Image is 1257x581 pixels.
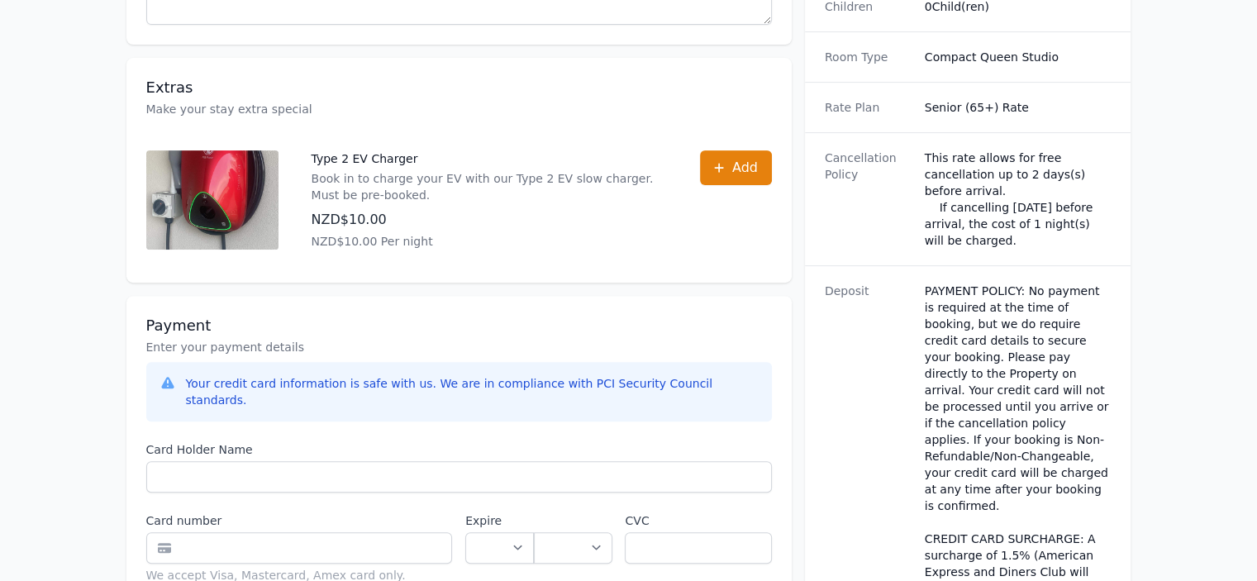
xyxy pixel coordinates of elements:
[825,150,912,249] dt: Cancellation Policy
[625,512,771,529] label: CVC
[146,441,772,458] label: Card Holder Name
[700,150,772,185] button: Add
[312,150,667,167] p: Type 2 EV Charger
[925,150,1112,249] div: This rate allows for free cancellation up to 2 days(s) before arrival. If cancelling [DATE] befor...
[146,78,772,98] h3: Extras
[186,375,759,408] div: Your credit card information is safe with us. We are in compliance with PCI Security Council stan...
[732,158,758,178] span: Add
[146,150,279,250] img: Type 2 EV Charger
[146,316,772,336] h3: Payment
[465,512,534,529] label: Expire
[312,233,667,250] p: NZD$10.00 Per night
[146,512,453,529] label: Card number
[925,49,1112,65] dd: Compact Queen Studio
[825,99,912,116] dt: Rate Plan
[146,101,772,117] p: Make your stay extra special
[925,99,1112,116] dd: Senior (65+) Rate
[312,170,667,203] p: Book in to charge your EV with our Type 2 EV slow charger. Must be pre-booked.
[146,339,772,355] p: Enter your payment details
[534,512,612,529] label: .
[312,210,667,230] p: NZD$10.00
[825,49,912,65] dt: Room Type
